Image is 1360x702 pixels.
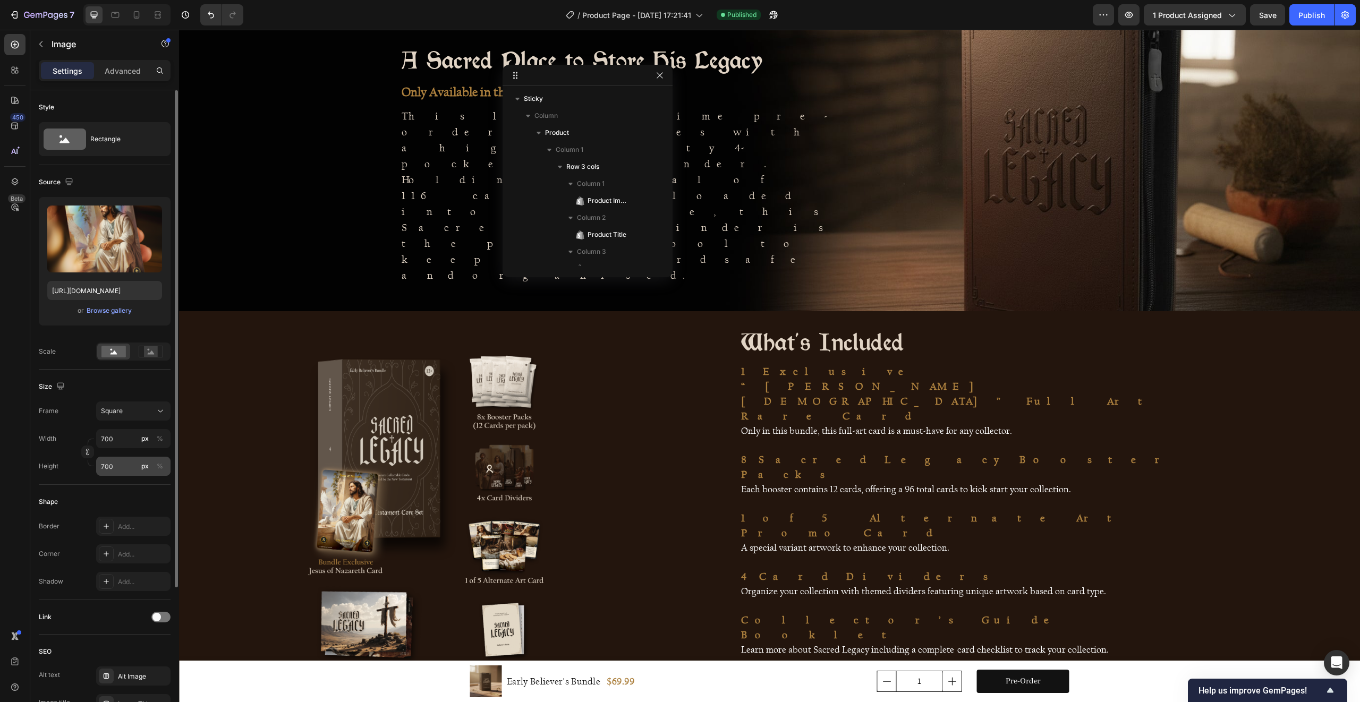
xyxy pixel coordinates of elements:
div: px [141,461,149,471]
div: Add... [118,577,168,587]
input: quantity [717,641,764,662]
div: Undo/Redo [200,4,243,25]
img: Alt Image [87,324,405,643]
input: px% [96,457,171,476]
div: % [157,461,163,471]
button: decrement [699,641,717,662]
span: Published [727,10,756,20]
div: Browse gallery [87,306,132,315]
span: Column [534,110,558,121]
strong: 1 of 5 Alternate Art Promo Card [562,482,951,509]
button: Publish [1289,4,1334,25]
button: Square [96,401,171,421]
div: % [157,434,163,443]
button: % [139,460,151,473]
button: px [154,432,166,445]
div: Border [39,521,59,531]
div: Alt text [39,670,60,680]
img: preview-image [47,206,162,272]
span: Product Price [588,263,628,274]
span: Product Title [588,229,626,240]
span: Save [1259,11,1277,20]
div: Add... [118,522,168,532]
strong: Only Available in the Early Believer's Bundle [223,55,451,70]
div: Add... [118,550,168,559]
button: Show survey - Help us improve GemPages! [1198,684,1337,697]
iframe: Design area [179,30,1360,702]
p: This limited time pre-order deal comes with a high quality 4-pocket card binder. Holding a total ... [223,78,664,253]
h2: A Sacred Place to Store His Legacy [222,13,665,47]
div: Shadow [39,577,63,586]
button: px [154,460,166,473]
p: Each booster contains 12 cards, offering a 96 total cards to kick start your collection. [562,423,1001,467]
button: 7 [4,4,79,25]
p: Learn more about Sacred Legacy including a complete card checklist to track your collection. [562,613,1001,627]
label: Frame [39,406,58,416]
span: Product Page - [DATE] 17:21:41 [582,10,691,21]
span: Help us improve GemPages! [1198,686,1324,696]
span: Column 2 [577,212,606,223]
div: 450 [10,113,25,122]
p: Settings [53,65,82,76]
p: 7 [70,8,74,21]
div: Size [39,380,67,394]
div: Alt Image [118,672,168,681]
span: Square [101,406,123,416]
label: Width [39,434,56,443]
span: Column 1 [577,178,605,189]
span: Row 3 cols [566,161,599,172]
div: $69.99 [427,644,457,660]
button: 1 product assigned [1144,4,1246,25]
input: px% [96,429,171,448]
strong: Collector’s Guide Booklet [562,584,889,611]
span: Product [545,127,569,138]
div: Pre-Order [827,644,862,660]
span: Product Images [588,195,628,206]
div: Open Intercom Messenger [1324,650,1349,675]
div: Corner [39,549,60,559]
div: Shape [39,497,58,507]
h2: What's Included [561,295,1112,329]
div: px [141,434,149,443]
div: Rectangle [90,127,155,151]
button: increment [764,641,783,662]
span: or [78,304,84,317]
strong: 8 Sacred Legacy Booster Packs [562,423,999,451]
h1: Early Believer's Bundle [327,644,422,660]
div: Beta [8,194,25,203]
p: Advanced [105,65,141,76]
div: Source [39,175,75,190]
div: SEO [39,647,52,656]
input: https://example.com/image.jpg [47,281,162,300]
p: A special variant artwork to enhance your collection. [562,511,1001,525]
p: Only in this bundle, this full‑art card is a must‑have for any collector. [562,394,1001,408]
p: Organize your collection with themed dividers featuring unique artwork based on card type. [562,554,1001,569]
div: Link [39,612,52,622]
span: Column 1 [556,144,583,155]
button: Save [1250,4,1285,25]
strong: 1 Exclusive “[PERSON_NAME][DEMOGRAPHIC_DATA]” Full Art Rare Card [562,335,982,392]
div: Publish [1298,10,1325,21]
button: Pre-Order [798,640,890,664]
div: Scale [39,347,56,356]
span: Column 3 [577,246,606,257]
p: Image [52,38,142,50]
span: Sticky [524,93,543,104]
button: Browse gallery [86,305,132,316]
button: % [139,432,151,445]
div: Style [39,102,54,112]
strong: 4 Card Dividers [562,540,825,553]
label: Height [39,461,58,471]
span: / [577,10,580,21]
span: 1 product assigned [1153,10,1222,21]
